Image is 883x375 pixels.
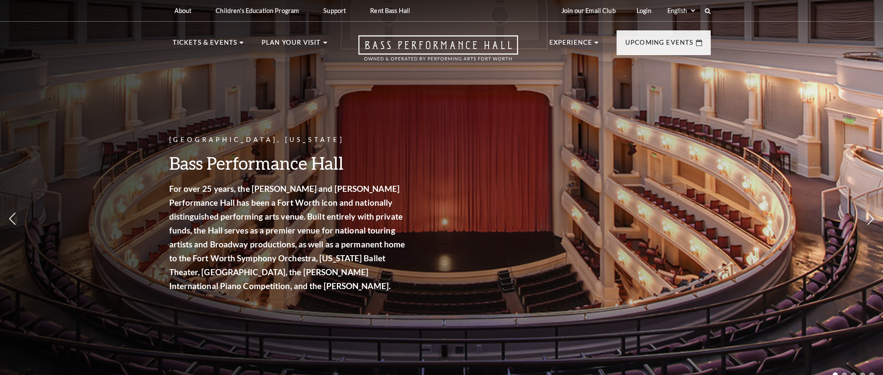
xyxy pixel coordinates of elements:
[370,7,410,14] p: Rent Bass Hall
[625,37,694,53] p: Upcoming Events
[169,184,405,291] strong: For over 25 years, the [PERSON_NAME] and [PERSON_NAME] Performance Hall has been a Fort Worth ico...
[169,152,408,174] h3: Bass Performance Hall
[666,7,696,15] select: Select:
[549,37,593,53] p: Experience
[216,7,299,14] p: Children's Education Program
[169,135,408,145] p: [GEOGRAPHIC_DATA], [US_STATE]
[323,7,346,14] p: Support
[173,37,238,53] p: Tickets & Events
[174,7,192,14] p: About
[262,37,321,53] p: Plan Your Visit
